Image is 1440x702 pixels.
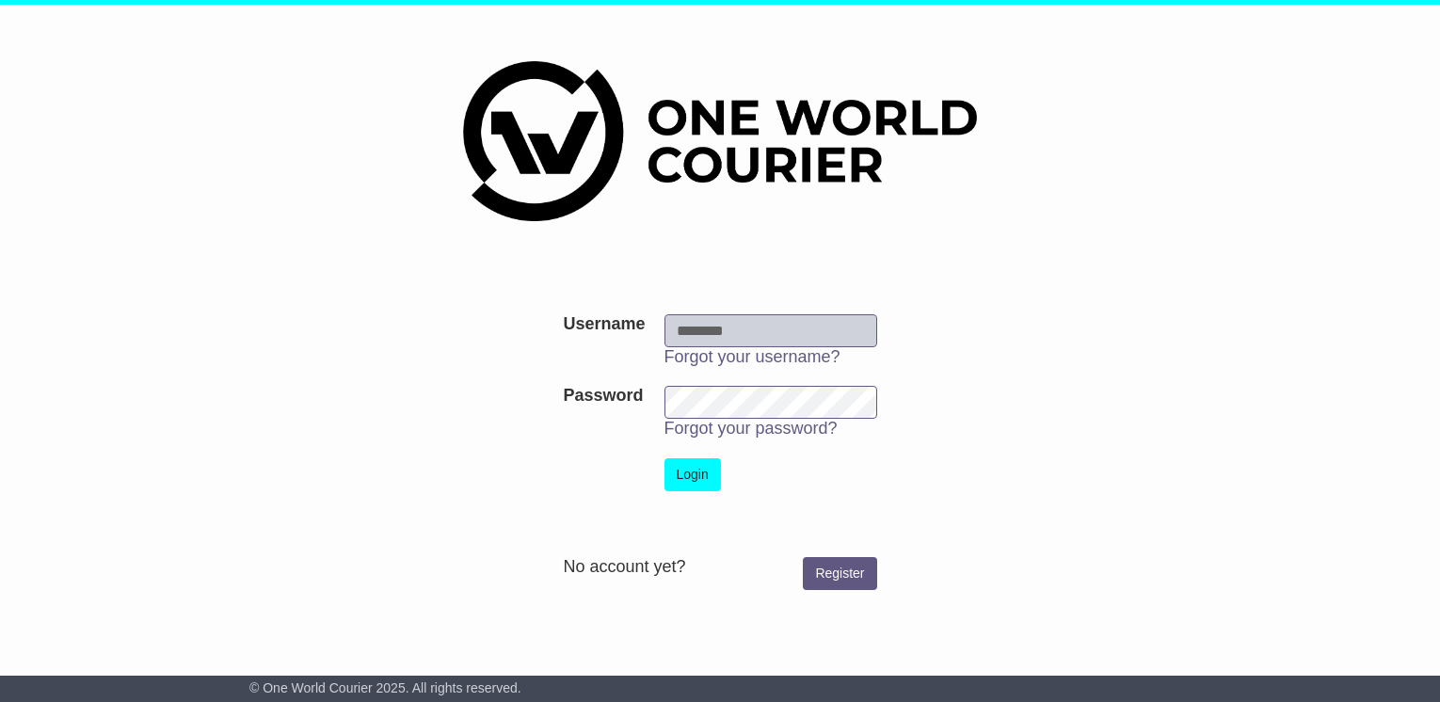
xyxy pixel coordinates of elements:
[664,458,721,491] button: Login
[463,61,977,221] img: One World
[563,386,643,407] label: Password
[803,557,876,590] a: Register
[563,314,645,335] label: Username
[664,419,838,438] a: Forgot your password?
[664,347,840,366] a: Forgot your username?
[249,680,521,695] span: © One World Courier 2025. All rights reserved.
[563,557,876,578] div: No account yet?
